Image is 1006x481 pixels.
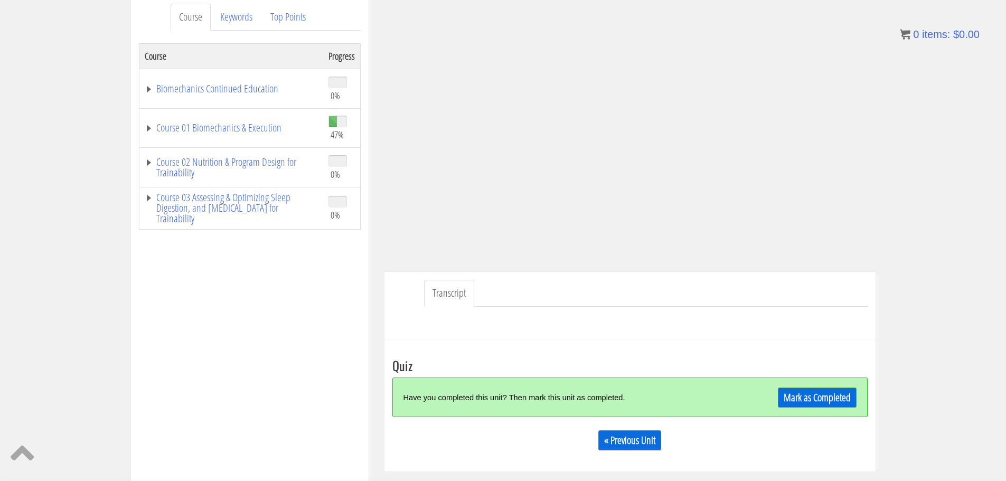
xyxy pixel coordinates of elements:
a: Course 01 Biomechanics & Execution [145,122,318,133]
a: Mark as Completed [778,388,857,408]
h3: Quiz [392,359,868,372]
a: « Previous Unit [598,430,661,450]
a: Course 02 Nutrition & Program Design for Trainability [145,157,318,178]
span: 0 [913,29,919,40]
a: 0 items: $0.00 [900,29,980,40]
th: Progress [323,43,361,69]
div: Have you completed this unit? Then mark this unit as completed. [403,386,738,409]
img: icon11.png [900,29,910,40]
span: 0% [331,168,340,180]
span: items: [922,29,950,40]
a: Biomechanics Continued Education [145,83,318,94]
span: 0% [331,90,340,101]
a: Top Points [262,4,314,31]
a: Transcript [424,280,474,307]
a: Course [171,4,211,31]
a: Keywords [212,4,261,31]
a: Course 03 Assessing & Optimizing Sleep Digestion, and [MEDICAL_DATA] for Trainability [145,192,318,224]
th: Course [139,43,323,69]
span: 47% [331,129,344,140]
span: 0% [331,209,340,221]
span: $ [953,29,959,40]
bdi: 0.00 [953,29,980,40]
